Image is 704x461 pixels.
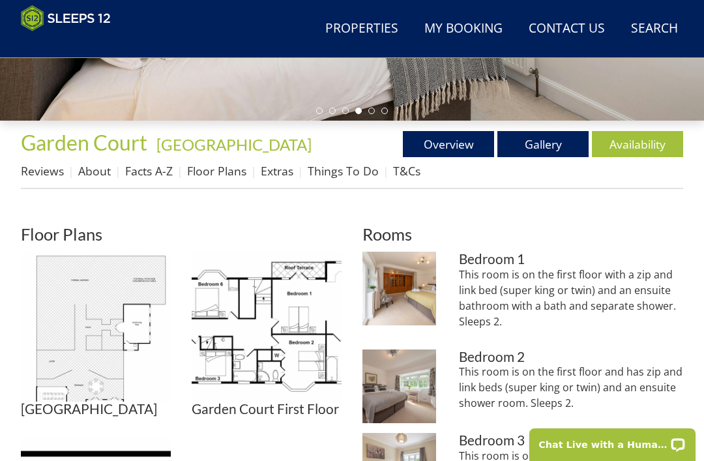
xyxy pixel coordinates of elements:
[362,349,436,423] img: Bedroom 2
[21,5,111,31] img: Sleeps 12
[21,163,64,179] a: Reviews
[187,163,246,179] a: Floor Plans
[459,349,683,364] h3: Bedroom 2
[497,131,589,157] a: Gallery
[419,14,508,44] a: My Booking
[156,135,312,154] a: [GEOGRAPHIC_DATA]
[308,163,379,179] a: Things To Do
[21,130,151,155] a: Garden Court
[403,131,494,157] a: Overview
[362,225,683,243] h2: Rooms
[21,402,171,417] h3: [GEOGRAPHIC_DATA]
[14,39,151,50] iframe: Customer reviews powered by Trustpilot
[151,135,312,154] span: -
[192,402,342,417] h3: Garden Court First Floor
[320,14,403,44] a: Properties
[459,267,683,329] p: This room is on the first floor with a zip and link bed (super king or twin) and an ensuite bathr...
[523,14,610,44] a: Contact Us
[459,433,683,448] h3: Bedroom 3
[459,364,683,411] p: This room is on the first floor and has zip and link beds (super king or twin) and an ensuite sho...
[21,225,342,243] h2: Floor Plans
[393,163,420,179] a: T&Cs
[21,252,171,402] img: Garden Court Ground Floor
[592,131,683,157] a: Availability
[21,130,147,155] span: Garden Court
[626,14,683,44] a: Search
[261,163,293,179] a: Extras
[362,252,436,325] img: Bedroom 1
[521,420,704,461] iframe: LiveChat chat widget
[125,163,173,179] a: Facts A-Z
[192,252,342,402] img: Garden Court First Floor
[78,163,111,179] a: About
[459,252,683,267] h3: Bedroom 1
